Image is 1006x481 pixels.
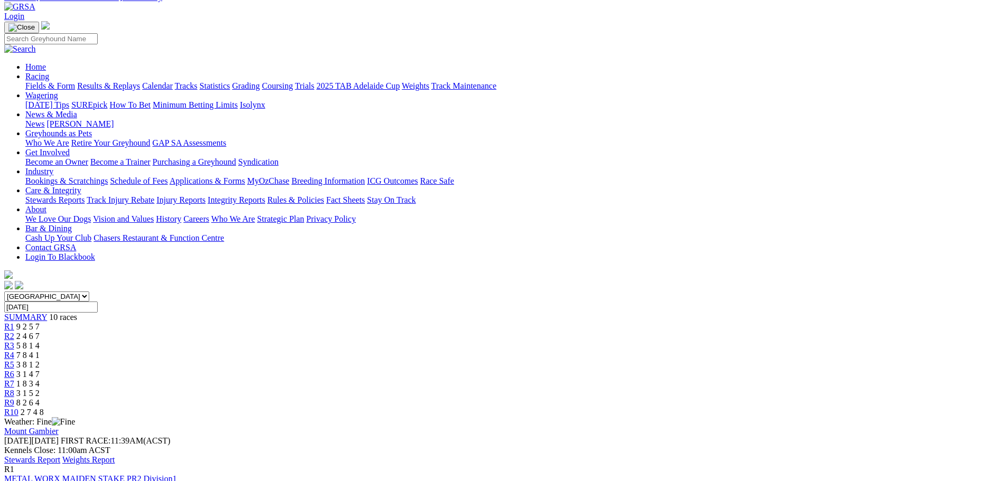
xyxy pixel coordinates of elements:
div: News & Media [25,119,1002,129]
span: [DATE] [4,436,32,445]
a: Statistics [200,81,230,90]
span: 3 1 5 2 [16,389,40,398]
a: SUMMARY [4,313,47,322]
a: Isolynx [240,100,265,109]
a: Applications & Forms [170,176,245,185]
a: Coursing [262,81,293,90]
img: logo-grsa-white.png [4,270,13,279]
div: Wagering [25,100,1002,110]
span: 1 8 3 4 [16,379,40,388]
span: Weather: Fine [4,417,75,426]
a: Become an Owner [25,157,88,166]
a: Login [4,12,24,21]
input: Search [4,33,98,44]
a: R2 [4,332,14,341]
a: R4 [4,351,14,360]
a: [DATE] Tips [25,100,69,109]
a: R6 [4,370,14,379]
a: R7 [4,379,14,388]
a: We Love Our Dogs [25,214,91,223]
a: R3 [4,341,14,350]
div: Care & Integrity [25,195,1002,205]
span: 5 8 1 4 [16,341,40,350]
a: About [25,205,46,214]
a: Chasers Restaurant & Function Centre [93,233,224,242]
a: ICG Outcomes [367,176,418,185]
div: Bar & Dining [25,233,1002,243]
a: 2025 TAB Adelaide Cup [316,81,400,90]
img: GRSA [4,2,35,12]
a: Contact GRSA [25,243,76,252]
a: Mount Gambier [4,427,59,436]
a: Injury Reports [156,195,205,204]
a: Tracks [175,81,198,90]
a: Race Safe [420,176,454,185]
a: History [156,214,181,223]
a: R9 [4,398,14,407]
a: Fact Sheets [326,195,365,204]
a: R1 [4,322,14,331]
a: Get Involved [25,148,70,157]
a: Careers [183,214,209,223]
span: 3 1 4 7 [16,370,40,379]
div: Racing [25,81,1002,91]
a: Weights [402,81,429,90]
a: SUREpick [71,100,107,109]
div: Greyhounds as Pets [25,138,1002,148]
img: facebook.svg [4,281,13,289]
button: Toggle navigation [4,22,39,33]
a: Rules & Policies [267,195,324,204]
a: Stay On Track [367,195,416,204]
a: Login To Blackbook [25,252,95,261]
a: R8 [4,389,14,398]
a: Who We Are [211,214,255,223]
a: Calendar [142,81,173,90]
input: Select date [4,301,98,313]
div: Kennels Close: 11:00am ACST [4,446,1002,455]
span: 3 8 1 2 [16,360,40,369]
a: Become a Trainer [90,157,151,166]
span: R1 [4,465,14,474]
a: Cash Up Your Club [25,233,91,242]
a: Track Maintenance [431,81,496,90]
a: Breeding Information [292,176,365,185]
div: About [25,214,1002,224]
a: [PERSON_NAME] [46,119,114,128]
img: logo-grsa-white.png [41,21,50,30]
a: News [25,119,44,128]
a: Grading [232,81,260,90]
a: Weights Report [62,455,115,464]
a: Care & Integrity [25,186,81,195]
a: Home [25,62,46,71]
span: 2 7 4 8 [21,408,44,417]
span: 7 8 4 1 [16,351,40,360]
a: Schedule of Fees [110,176,167,185]
span: FIRST RACE: [61,436,110,445]
a: GAP SA Assessments [153,138,227,147]
a: R5 [4,360,14,369]
div: Industry [25,176,1002,186]
a: Purchasing a Greyhound [153,157,236,166]
a: Track Injury Rebate [87,195,154,204]
span: 2 4 6 7 [16,332,40,341]
a: How To Bet [110,100,151,109]
a: Bar & Dining [25,224,72,233]
a: R10 [4,408,18,417]
span: 11:39AM(ACST) [61,436,171,445]
a: Integrity Reports [208,195,265,204]
a: Bookings & Scratchings [25,176,108,185]
a: Stewards Reports [25,195,84,204]
a: Industry [25,167,53,176]
img: Close [8,23,35,32]
div: Get Involved [25,157,1002,167]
